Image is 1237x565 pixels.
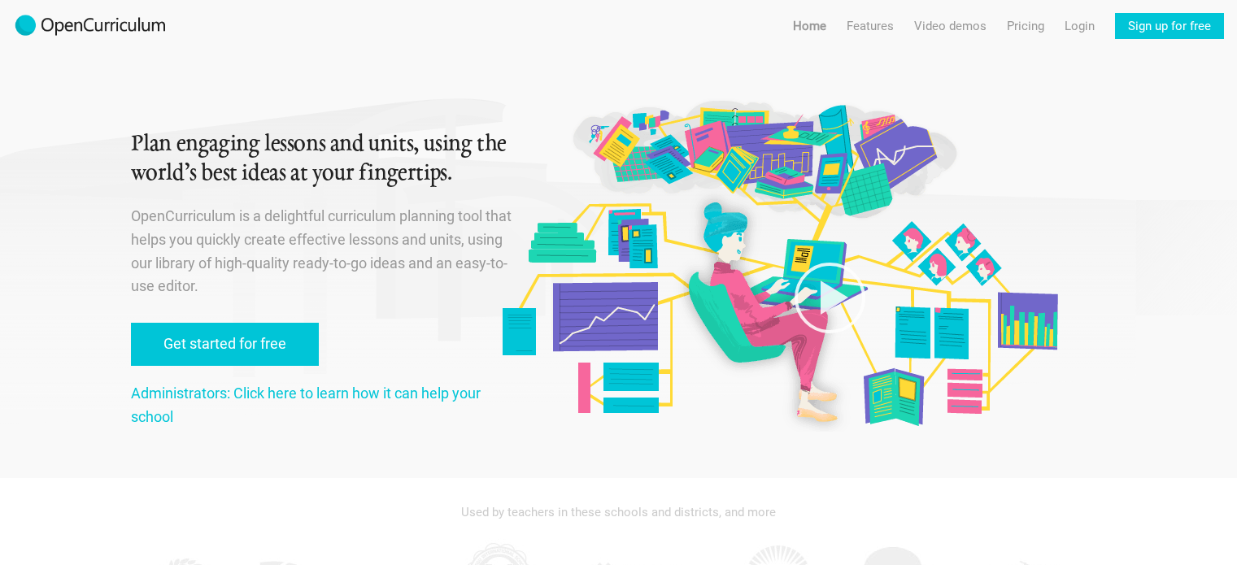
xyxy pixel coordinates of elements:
a: Home [793,13,826,39]
a: Administrators: Click here to learn how it can help your school [131,385,481,425]
a: Video demos [914,13,987,39]
div: Used by teachers in these schools and districts, and more [131,494,1107,530]
a: Get started for free [131,323,319,366]
img: Original illustration by Malisa Suchanya, Oakland, CA (malisasuchanya.com) [496,98,1062,432]
img: 2017-logo-m.png [13,13,168,39]
p: OpenCurriculum is a delightful curriculum planning tool that helps you quickly create effective l... [131,205,515,298]
a: Login [1065,13,1095,39]
a: Pricing [1007,13,1044,39]
a: Sign up for free [1115,13,1224,39]
a: Features [847,13,894,39]
h1: Plan engaging lessons and units, using the world’s best ideas at your fingertips. [131,130,515,189]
